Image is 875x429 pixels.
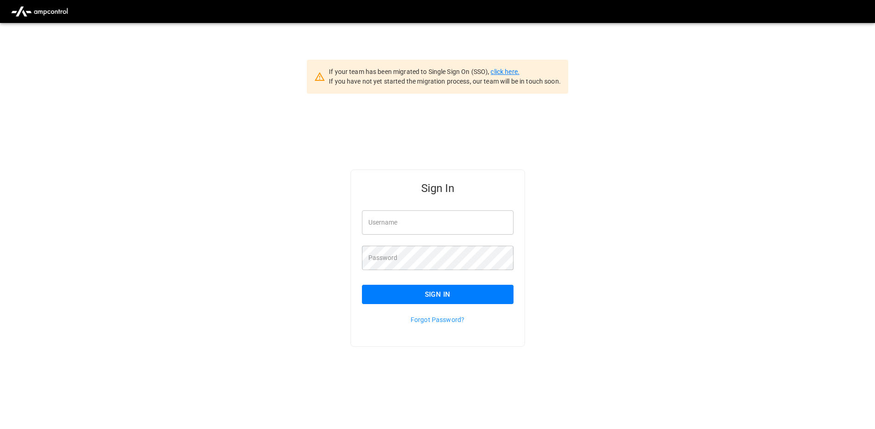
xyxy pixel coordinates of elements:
[362,285,514,304] button: Sign In
[329,68,491,75] span: If your team has been migrated to Single Sign On (SSO),
[362,315,514,324] p: Forgot Password?
[329,78,561,85] span: If you have not yet started the migration process, our team will be in touch soon.
[362,181,514,196] h5: Sign In
[7,3,72,20] img: ampcontrol.io logo
[491,68,519,75] a: click here.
